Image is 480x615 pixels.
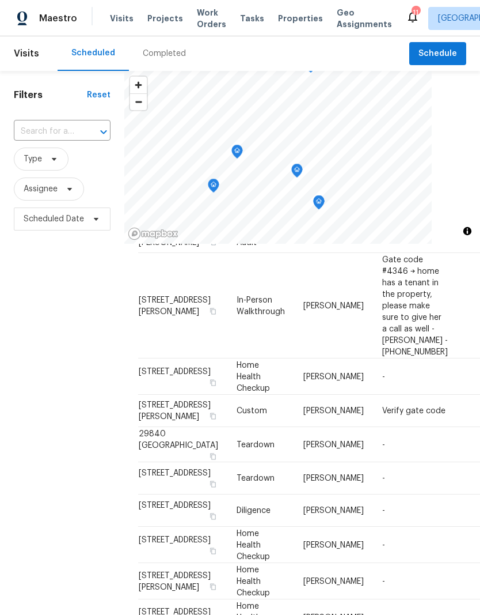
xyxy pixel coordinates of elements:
button: Copy Address [208,511,218,522]
span: Toggle attribution [464,225,471,237]
span: Verify gate code [382,407,445,415]
button: Copy Address [208,581,218,591]
span: Schedule [418,47,457,61]
span: Teardown [237,440,275,448]
a: Mapbox homepage [128,227,178,240]
button: Copy Address [208,237,218,247]
span: 29840 [GEOGRAPHIC_DATA] [139,429,218,449]
span: [PERSON_NAME] [303,440,364,448]
button: Copy Address [208,411,218,421]
span: Zoom out [130,94,147,110]
span: [PERSON_NAME] [303,507,364,515]
span: Maestro [39,13,77,24]
button: Schedule [409,42,466,66]
span: Properties [278,13,323,24]
span: Geo Assignments [337,7,392,30]
span: [STREET_ADDRESS][PERSON_NAME] [139,296,211,315]
span: - [382,507,385,515]
div: Reset [87,89,111,101]
span: [STREET_ADDRESS][PERSON_NAME] [139,401,211,421]
span: [STREET_ADDRESS][PERSON_NAME] [139,227,211,247]
span: Gate code #4346 → home has a tenant in the property, please make sure to give her a call as well ... [382,255,448,356]
button: Copy Address [208,479,218,489]
span: Diligence [237,507,271,515]
span: In-Person Walkthrough [237,296,285,315]
span: Assignee [24,183,58,195]
span: [STREET_ADDRESS][PERSON_NAME] [139,571,211,591]
div: Map marker [231,145,243,163]
span: [STREET_ADDRESS] [139,469,211,477]
span: Type [24,153,42,165]
span: Custom [237,407,267,415]
span: [PERSON_NAME] [303,474,364,482]
span: [STREET_ADDRESS] [139,367,211,375]
span: Projects [147,13,183,24]
button: Copy Address [208,545,218,556]
button: Copy Address [208,377,218,387]
div: Map marker [291,164,303,182]
h1: Filters [14,89,87,101]
span: Teardown [237,474,275,482]
span: [PERSON_NAME] [303,577,364,585]
span: - [382,577,385,585]
span: Tasks [240,14,264,22]
button: Copy Address [208,305,218,316]
span: Home Health Checkup [237,529,270,560]
span: Home Health Checkup [237,361,270,392]
div: Map marker [313,195,325,213]
span: Scheduled Date [24,213,84,225]
span: Work Orders [197,7,226,30]
button: Open [96,124,112,140]
span: - [382,440,385,448]
canvas: Map [124,71,432,244]
div: Map marker [208,179,219,197]
div: Scheduled [71,47,115,59]
span: Visits [14,41,39,66]
span: New Listing Audit [237,227,280,247]
button: Zoom in [130,77,147,93]
span: [PERSON_NAME] [303,407,364,415]
div: Completed [143,48,186,59]
input: Search for an address... [14,123,78,141]
button: Toggle attribution [460,224,474,238]
span: Home Health Checkup [237,565,270,597]
span: [STREET_ADDRESS] [139,535,211,544]
div: 11 [412,7,420,18]
button: Zoom out [130,93,147,110]
span: - [382,474,385,482]
span: [PERSON_NAME] [303,541,364,549]
span: [PERSON_NAME] [303,301,364,310]
span: [STREET_ADDRESS] [139,501,211,510]
span: - [382,372,385,380]
button: Copy Address [208,451,218,461]
span: Visits [110,13,134,24]
span: - [382,541,385,549]
span: [PERSON_NAME] [303,372,364,380]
